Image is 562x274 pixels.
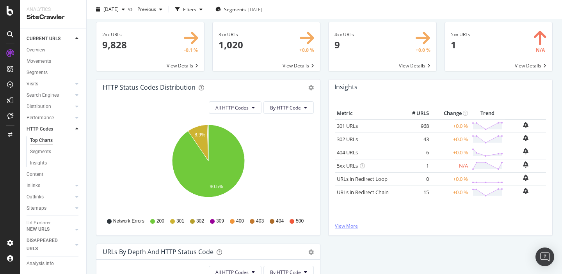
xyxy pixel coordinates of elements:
[215,104,249,111] span: All HTTP Codes
[27,91,59,99] div: Search Engines
[30,148,51,156] div: Segments
[157,218,164,225] span: 200
[27,114,54,122] div: Performance
[183,6,196,12] div: Filters
[400,146,431,159] td: 6
[431,119,470,133] td: +0.0 %
[400,186,431,199] td: 15
[523,135,528,141] div: bell-plus
[128,5,134,12] span: vs
[134,6,156,12] span: Previous
[431,146,470,159] td: +0.0 %
[27,193,73,201] a: Outlinks
[308,85,314,90] div: gear
[27,6,80,13] div: Analytics
[27,260,54,268] div: Analysis Info
[176,218,184,225] span: 301
[523,175,528,181] div: bell-plus
[27,103,73,111] a: Distribution
[337,162,358,169] a: 5xx URLs
[431,186,470,199] td: +0.0 %
[27,13,80,22] div: SiteCrawler
[335,108,400,119] th: Metric
[263,101,314,114] button: By HTTP Code
[30,136,81,145] a: Top Charts
[103,6,119,12] span: 2025 Oct. 3rd
[27,182,73,190] a: Inlinks
[27,114,73,122] a: Performance
[196,218,204,225] span: 302
[27,193,44,201] div: Outlinks
[27,69,81,77] a: Segments
[523,188,528,194] div: bell-plus
[400,159,431,172] td: 1
[431,159,470,172] td: N/A
[296,218,304,225] span: 500
[27,219,81,227] a: Url Explorer
[270,104,301,111] span: By HTTP Code
[27,237,66,253] div: DISAPPEARED URLS
[27,170,43,179] div: Content
[30,136,53,145] div: Top Charts
[308,249,314,255] div: gear
[27,91,73,99] a: Search Engines
[400,108,431,119] th: # URLS
[103,83,196,91] div: HTTP Status Codes Distribution
[248,6,262,12] div: [DATE]
[103,248,213,256] div: URLs by Depth and HTTP Status Code
[27,260,81,268] a: Analysis Info
[431,108,470,119] th: Change
[335,223,546,229] a: View More
[224,6,246,12] span: Segments
[523,148,528,154] div: bell-plus
[337,122,358,129] a: 301 URLs
[27,182,40,190] div: Inlinks
[93,3,128,16] button: [DATE]
[523,161,528,168] div: bell-plus
[27,80,73,88] a: Visits
[337,149,358,156] a: 404 URLs
[209,101,261,114] button: All HTTP Codes
[400,133,431,146] td: 43
[212,3,265,16] button: Segments[DATE]
[400,119,431,133] td: 968
[30,159,47,167] div: Insights
[27,170,81,179] a: Content
[27,57,51,65] div: Movements
[523,122,528,128] div: bell-plus
[337,189,389,196] a: URLs in Redirect Chain
[535,247,554,266] div: Open Intercom Messenger
[470,108,505,119] th: Trend
[27,103,51,111] div: Distribution
[27,125,73,133] a: HTTP Codes
[27,225,50,233] div: NEW URLS
[431,172,470,186] td: +0.0 %
[256,218,264,225] span: 403
[103,120,314,210] svg: A chart.
[27,80,38,88] div: Visits
[172,3,206,16] button: Filters
[27,35,73,43] a: CURRENT URLS
[431,133,470,146] td: +0.0 %
[276,218,284,225] span: 404
[27,225,73,233] a: NEW URLS
[27,35,60,43] div: CURRENT URLS
[195,133,206,138] text: 8.9%
[134,3,165,16] button: Previous
[334,82,357,92] h4: Insights
[216,218,224,225] span: 309
[27,57,81,65] a: Movements
[27,69,48,77] div: Segments
[27,237,73,253] a: DISAPPEARED URLS
[27,125,53,133] div: HTTP Codes
[113,218,144,225] span: Network Errors
[27,219,51,227] div: Url Explorer
[27,204,73,212] a: Sitemaps
[337,175,388,182] a: URLs in Redirect Loop
[27,46,45,54] div: Overview
[400,172,431,186] td: 0
[30,148,81,156] a: Segments
[27,46,81,54] a: Overview
[30,159,81,167] a: Insights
